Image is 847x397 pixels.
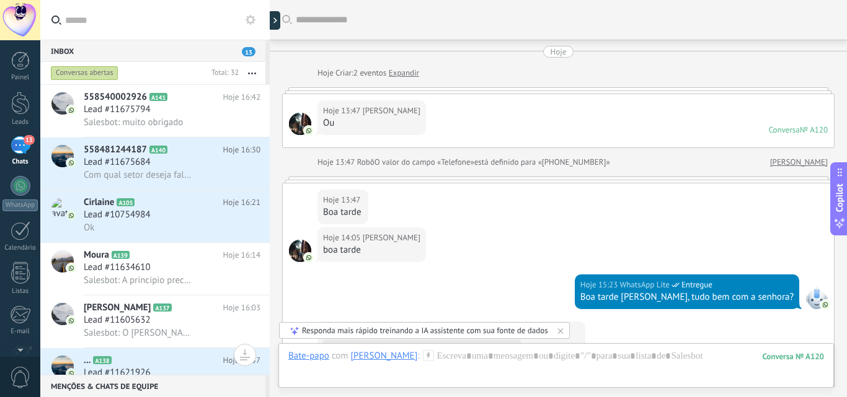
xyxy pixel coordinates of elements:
span: 13 [242,47,255,56]
img: icon [67,106,76,115]
div: Conversas abertas [51,66,118,81]
span: Salesbot: A principio precisamos saber do seu consumo atual [84,274,192,286]
div: Inbox [40,40,265,62]
div: Hoje 15:23 [580,279,620,291]
div: E-mail [2,328,38,336]
a: avataricon558540002926A141Hoje 16:42Lead #11675794Salesbot: muito obrigado [40,85,270,137]
span: Leila Santos [289,240,311,262]
span: Salesbot: O [PERSON_NAME] entrar em contato com o senhor [84,327,192,339]
div: Leila Santos [351,350,418,361]
span: Leila Santos [363,232,420,244]
img: icon [67,159,76,167]
span: Salesbot: muito obrigado [84,116,183,128]
div: Leads [2,118,38,126]
span: A141 [149,93,167,101]
div: Hoje 13:47 [323,194,363,206]
span: A105 [117,198,135,206]
span: A140 [149,146,167,154]
span: está definido para «[PHONE_NUMBER]» [474,156,610,168]
span: Leila Santos [363,105,420,117]
button: Mais [239,62,265,84]
span: WhatsApp Lite [805,287,828,309]
span: Hoje 15:57 [223,354,260,367]
div: Boa tarde [PERSON_NAME], tudo bem com a senhora? [580,291,794,303]
div: 120 [763,351,824,362]
span: O valor do campo «Telefone» [375,156,474,168]
a: avatariconMouraA139Hoje 16:14Lead #11634610Salesbot: A principio precisamos saber do seu consumo ... [40,243,270,295]
div: Criar: [317,67,419,79]
div: Hoje 13:47 [323,105,363,117]
div: Responda mais rápido treinando a IA assistente com sua fonte de dados [302,325,548,336]
div: Calendário [2,244,38,252]
img: icon [67,264,76,273]
span: Lead #11621926 [84,367,151,379]
a: Expandir [389,67,419,79]
span: [PERSON_NAME] [84,302,151,314]
div: Boa tarde [323,206,363,219]
a: [PERSON_NAME] [770,156,828,168]
span: Hoje 16:21 [223,196,260,209]
a: avatariconCirlaineA105Hoje 16:21Lead #10754984Ok [40,190,270,242]
span: Hoje 16:30 [223,144,260,156]
span: Lead #11675794 [84,103,151,116]
div: Painel [2,74,38,82]
span: Entregue [681,279,712,291]
span: Com qual setor deseja falar? *1* - Comercial *2* - Financeiro *3* - Suporte [84,169,192,181]
div: Hoje [551,46,567,58]
img: icon [67,211,76,220]
div: Hoje [317,67,335,79]
span: Lead #11605632 [84,314,151,326]
span: : [417,350,419,362]
div: Hoje 14:05 [323,232,363,244]
span: 558540002926 [84,91,147,103]
span: Lead #11634610 [84,261,151,274]
div: Conversa [769,124,800,135]
span: Lead #10754984 [84,209,151,221]
span: ... [84,354,91,367]
span: 558481244187 [84,144,147,156]
span: Lead #11675684 [84,156,151,168]
span: Copilot [833,183,846,212]
div: № A120 [800,124,828,135]
span: Moura [84,249,109,261]
span: com [332,350,348,362]
img: com.amocrm.amocrmwa.svg [821,300,830,309]
div: Chats [2,158,38,166]
div: Mostrar [268,11,280,30]
span: 13 [24,135,34,145]
span: WhatsApp Lite [619,279,669,291]
span: Hoje 16:14 [223,249,260,261]
a: avataricon[PERSON_NAME]A137Hoje 16:03Lead #11605632Salesbot: O [PERSON_NAME] entrar em contato co... [40,295,270,347]
span: Cirlaine [84,196,114,209]
div: Menções & Chats de equipe [40,375,265,397]
span: Robô [357,157,375,167]
span: A138 [93,356,111,364]
span: Hoje 16:42 [223,91,260,103]
span: Ok [84,222,94,233]
span: Leila Santos [289,113,311,135]
div: Total: 32 [206,67,239,79]
div: Hoje 13:47 [317,156,357,168]
img: icon [67,316,76,325]
img: com.amocrm.amocrmwa.svg [304,126,313,135]
span: A137 [153,303,171,312]
a: avataricon558481244187A140Hoje 16:30Lead #11675684Com qual setor deseja falar? *1* - Comercial *2... [40,137,270,190]
img: com.amocrm.amocrmwa.svg [304,253,313,262]
span: A139 [112,251,130,259]
div: WhatsApp [2,199,38,211]
div: Listas [2,287,38,295]
div: Ou [323,117,420,129]
img: icon [67,369,76,378]
div: boa tarde [323,244,420,256]
span: 2 eventos [353,67,386,79]
span: Hoje 16:03 [223,302,260,314]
